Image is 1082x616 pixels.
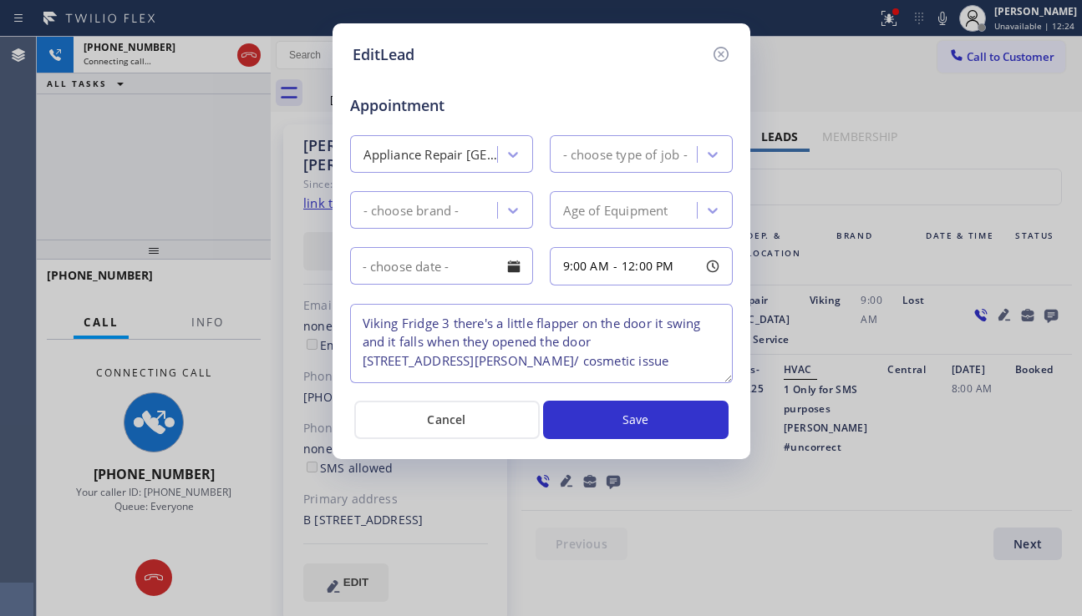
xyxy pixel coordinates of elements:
[563,258,609,274] span: 9:00 AM
[353,43,414,66] h5: EditLead
[363,201,460,220] div: - choose brand -
[350,304,733,383] textarea: Viking Fridge 3 there's a little flapper on the door it swing and it falls when they opened the d...
[350,247,533,285] input: - choose date -
[354,401,540,439] button: Cancel
[363,145,499,164] div: Appliance Repair [GEOGRAPHIC_DATA]
[613,258,617,274] span: -
[350,94,475,117] span: Appointment
[622,258,674,274] span: 12:00 PM
[563,201,668,220] div: Age of Equipment
[563,145,688,164] div: - choose type of job -
[543,401,729,439] button: Save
